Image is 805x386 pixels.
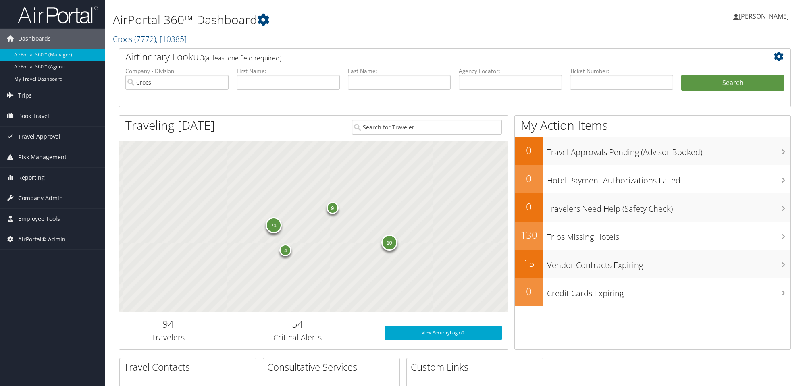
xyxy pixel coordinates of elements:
[18,188,63,208] span: Company Admin
[381,235,397,251] div: 10
[547,143,790,158] h3: Travel Approvals Pending (Advisor Booked)
[547,199,790,214] h3: Travelers Need Help (Safety Check)
[348,67,451,75] label: Last Name:
[134,33,156,44] span: ( 7772 )
[266,217,282,233] div: 71
[124,360,256,374] h2: Travel Contacts
[515,228,543,242] h2: 130
[327,202,339,214] div: 9
[18,209,60,229] span: Employee Tools
[223,332,372,343] h3: Critical Alerts
[515,250,790,278] a: 15Vendor Contracts Expiring
[125,332,210,343] h3: Travelers
[515,222,790,250] a: 130Trips Missing Hotels
[18,168,45,188] span: Reporting
[113,11,569,28] h1: AirPortal 360™ Dashboard
[113,33,187,44] a: Crocs
[352,120,502,135] input: Search for Traveler
[739,12,789,21] span: [PERSON_NAME]
[223,317,372,331] h2: 54
[515,278,790,306] a: 0Credit Cards Expiring
[385,326,502,340] a: View SecurityLogic®
[204,54,281,62] span: (at least one field required)
[125,317,210,331] h2: 94
[279,244,291,256] div: 4
[515,193,790,222] a: 0Travelers Need Help (Safety Check)
[125,117,215,134] h1: Traveling [DATE]
[267,360,399,374] h2: Consultative Services
[515,200,543,214] h2: 0
[515,165,790,193] a: 0Hotel Payment Authorizations Failed
[18,5,98,24] img: airportal-logo.png
[515,117,790,134] h1: My Action Items
[125,50,728,64] h2: Airtinerary Lookup
[547,227,790,243] h3: Trips Missing Hotels
[237,67,340,75] label: First Name:
[18,85,32,106] span: Trips
[515,256,543,270] h2: 15
[18,229,66,249] span: AirPortal® Admin
[547,171,790,186] h3: Hotel Payment Authorizations Failed
[411,360,543,374] h2: Custom Links
[547,255,790,271] h3: Vendor Contracts Expiring
[459,67,562,75] label: Agency Locator:
[156,33,187,44] span: , [ 10385 ]
[733,4,797,28] a: [PERSON_NAME]
[515,284,543,298] h2: 0
[18,127,60,147] span: Travel Approval
[681,75,784,91] button: Search
[18,29,51,49] span: Dashboards
[515,137,790,165] a: 0Travel Approvals Pending (Advisor Booked)
[515,172,543,185] h2: 0
[515,143,543,157] h2: 0
[18,106,49,126] span: Book Travel
[570,67,673,75] label: Ticket Number:
[18,147,67,167] span: Risk Management
[125,67,229,75] label: Company - Division:
[547,284,790,299] h3: Credit Cards Expiring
